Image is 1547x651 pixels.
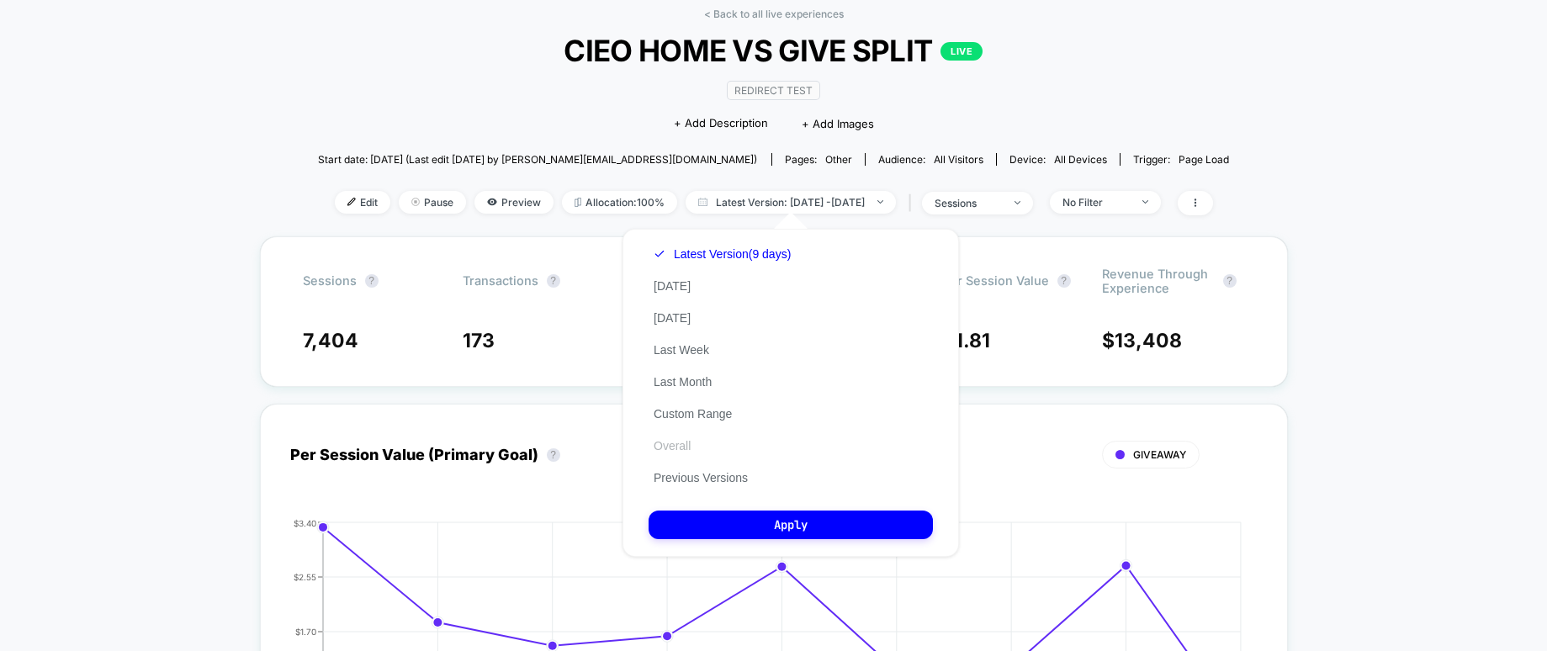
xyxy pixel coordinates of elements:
[303,273,357,288] span: Sessions
[318,153,757,166] span: Start date: [DATE] (Last edit [DATE] by [PERSON_NAME][EMAIL_ADDRESS][DOMAIN_NAME])
[996,153,1120,166] span: Device:
[935,197,1002,209] div: sessions
[1179,153,1229,166] span: Page Load
[1102,329,1182,352] span: $
[411,198,420,206] img: end
[825,153,852,166] span: other
[727,81,820,100] span: Redirect Test
[904,191,922,215] span: |
[575,198,581,207] img: rebalance
[1223,274,1237,288] button: ?
[399,191,466,214] span: Pause
[686,191,896,214] span: Latest Version: [DATE] - [DATE]
[649,438,696,453] button: Overall
[463,329,495,352] span: 173
[547,274,560,288] button: ?
[785,153,852,166] div: Pages:
[1133,448,1186,461] span: GIVEAWAY
[1062,196,1130,209] div: No Filter
[547,448,560,462] button: ?
[295,626,316,636] tspan: $1.70
[649,374,717,389] button: Last Month
[1115,329,1182,352] span: 13,408
[802,117,874,130] span: + Add Images
[1057,274,1071,288] button: ?
[1142,200,1148,204] img: end
[649,278,696,294] button: [DATE]
[1015,201,1020,204] img: end
[942,273,1049,288] span: Per Session Value
[649,246,796,262] button: Latest Version(9 days)
[934,153,983,166] span: All Visitors
[649,310,696,325] button: [DATE]
[1102,267,1215,295] span: Revenue through experience
[562,191,677,214] span: Allocation: 100%
[674,115,768,132] span: + Add Description
[704,8,844,20] a: < Back to all live experiences
[878,153,983,166] div: Audience:
[649,406,737,421] button: Custom Range
[347,198,356,206] img: edit
[698,198,707,206] img: calendar
[335,191,390,214] span: Edit
[294,571,316,581] tspan: $2.55
[955,329,990,352] span: 1.81
[649,342,714,357] button: Last Week
[649,470,753,485] button: Previous Versions
[463,273,538,288] span: Transactions
[365,274,379,288] button: ?
[303,329,358,352] span: 7,404
[363,33,1184,68] span: CIEO HOME VS GIVE SPLIT
[1133,153,1229,166] div: Trigger:
[940,42,983,61] p: LIVE
[294,517,316,527] tspan: $3.40
[474,191,554,214] span: Preview
[942,329,990,352] span: $
[1054,153,1107,166] span: all devices
[649,511,933,539] button: Apply
[877,200,883,204] img: end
